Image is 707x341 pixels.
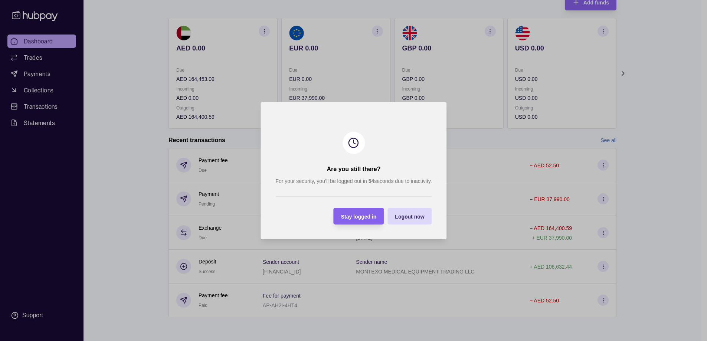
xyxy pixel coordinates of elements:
[395,213,424,219] span: Logout now
[275,177,432,185] p: For your security, you’ll be logged out in seconds due to inactivity.
[341,213,376,219] span: Stay logged in
[387,208,432,224] button: Logout now
[327,165,380,173] h2: Are you still there?
[368,178,374,184] strong: 54
[333,208,384,224] button: Stay logged in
